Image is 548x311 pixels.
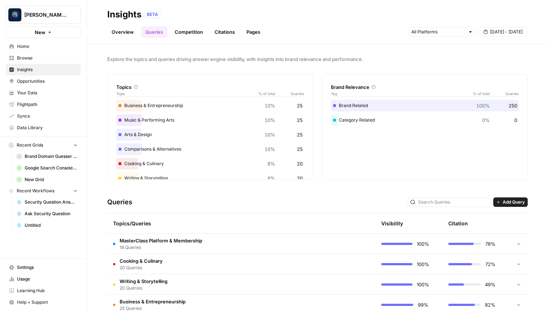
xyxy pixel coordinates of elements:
[17,142,43,148] span: Recent Grids
[265,116,275,124] span: 10%
[417,261,428,268] span: 100%
[468,91,490,97] span: % of total
[35,29,45,36] span: New
[6,52,81,64] a: Browse
[448,213,468,233] div: Citation
[411,28,465,36] input: All Platforms
[493,197,528,207] button: Add Query
[13,208,81,220] a: Ask Security Question
[120,285,167,291] span: 20 Queries
[6,6,81,24] button: Workspace: Berna's Personal
[267,175,275,182] span: 8%
[478,27,528,37] button: [DATE] - [DATE]
[381,220,403,227] div: Visibility
[6,285,81,296] a: Learning Hub
[6,140,81,151] button: Recent Grids
[17,276,78,282] span: Usage
[17,101,78,108] span: Flightpath
[116,91,253,97] span: Topic
[13,151,81,162] a: Brand Domain Guesser QA
[116,158,304,169] div: Cooking & Culinary
[17,124,78,131] span: Data Library
[17,299,78,306] span: Help + Support
[120,278,167,285] span: Writing & Storytelling
[490,91,519,97] span: Queries
[6,41,81,52] a: Home
[25,199,78,205] span: Security Question Answer
[297,175,303,182] span: 20
[17,264,78,271] span: Settings
[297,160,303,167] span: 20
[508,102,517,109] span: 250
[120,244,202,251] span: 18 Queries
[6,64,81,75] a: Insights
[17,55,78,61] span: Browse
[17,66,78,73] span: Insights
[485,240,495,247] span: 78%
[242,26,265,38] a: Pages
[331,91,468,97] span: Tag
[25,153,78,160] span: Brand Domain Guesser QA
[514,116,517,124] span: 0
[120,237,202,244] span: MasterClass Platform & Membership
[116,114,304,126] div: Music & Performing Arts
[116,143,304,155] div: Comparisons & Alternatives
[113,213,301,233] div: Topics/Queries
[331,83,519,91] div: Brand Relevance
[331,100,519,111] div: Brand Related
[25,165,78,171] span: Google Search Console - [DOMAIN_NAME]
[6,87,81,99] a: Your Data
[6,262,81,273] a: Settings
[107,197,132,207] h3: Queries
[6,27,81,38] button: New
[17,43,78,50] span: Home
[297,146,303,153] span: 25
[25,176,78,183] span: New Grid
[6,122,81,134] a: Data Library
[107,9,141,20] div: Insights
[265,102,275,109] span: 10%
[17,188,54,194] span: Recent Workflows
[418,199,488,206] input: Search Queries
[120,257,163,265] span: Cooking & Culinary
[17,90,78,96] span: Your Data
[6,110,81,122] a: Syncs
[485,281,495,288] span: 49%
[141,26,167,38] a: Queries
[120,298,186,305] span: Business & Entrepreneurship
[107,26,138,38] a: Overview
[24,11,68,19] span: [PERSON_NAME] Personal
[13,162,81,174] a: Google Search Console - [DOMAIN_NAME]
[267,160,275,167] span: 8%
[331,114,519,126] div: Category Related
[417,240,428,247] span: 100%
[275,91,304,97] span: Queries
[253,91,275,97] span: % of total
[6,75,81,87] a: Opportunities
[265,131,275,138] span: 10%
[476,102,490,109] span: 100%
[265,146,275,153] span: 10%
[6,296,81,308] button: Help + Support
[17,287,78,294] span: Learning Hub
[8,8,21,21] img: Berna's Personal Logo
[116,172,304,184] div: Writing & Storytelling
[6,99,81,110] a: Flightpath
[297,116,303,124] span: 25
[17,78,78,85] span: Opportunities
[25,210,78,217] span: Ask Security Question
[482,116,490,124] span: 0%
[210,26,239,38] a: Citations
[490,29,523,35] span: [DATE] - [DATE]
[297,131,303,138] span: 25
[13,220,81,231] a: Untitled
[116,100,304,111] div: Business & Entrepreneurship
[107,56,528,63] span: Explore the topics and queries driving answer engine visibility, with insights into brand relevan...
[116,83,304,91] div: Topics
[17,113,78,119] span: Syncs
[6,185,81,196] button: Recent Workflows
[417,281,428,288] span: 100%
[170,26,207,38] a: Competition
[144,11,161,18] div: BETA
[120,265,163,271] span: 20 Queries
